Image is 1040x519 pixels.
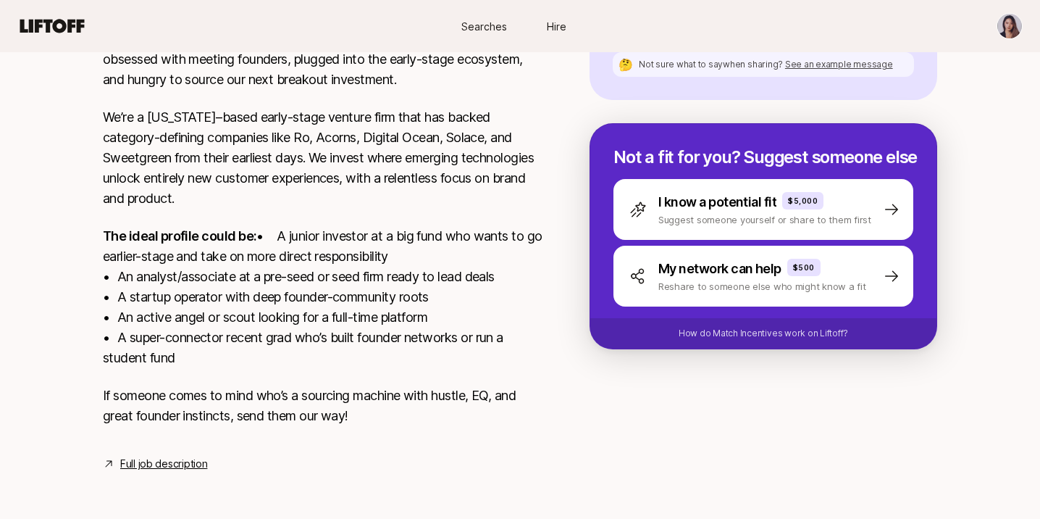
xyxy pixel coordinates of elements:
p: 🤔 [618,59,633,70]
span: Searches [461,19,507,34]
p: We’re a [US_STATE]–based early-stage venture firm that has backed category-defining companies lik... [103,107,543,209]
span: Hire [547,19,566,34]
p: $5,000 [788,195,818,207]
p: Not sure what to say when sharing ? [639,58,893,71]
p: If someone comes to mind who’s a sourcing machine with hustle, EQ, and great founder instincts, s... [103,386,543,426]
p: $500 [793,262,815,273]
p: Suggest someone yourself or share to them first [658,212,871,227]
p: My network can help [658,259,781,279]
button: Mona Yan [997,13,1023,39]
p: I know a potential fit [658,192,776,212]
a: Searches [448,13,520,40]
p: Reshare to someone else who might know a fit [658,279,866,294]
p: Not a fit for you? Suggest someone else [613,147,913,167]
strong: The ideal profile could be: [103,228,256,244]
p: How do Match Incentives work on Liftoff? [679,327,848,340]
a: Full job description [120,455,207,473]
a: Hire [520,13,592,40]
p: • A junior investor at a big fund who wants to go earlier-stage and take on more direct responsib... [103,226,543,368]
p: someone who is obsessed with meeting founders, plugged into the early-stage ecosystem, and hungry... [103,29,543,90]
span: See an example message [785,59,893,70]
img: Mona Yan [997,14,1022,38]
